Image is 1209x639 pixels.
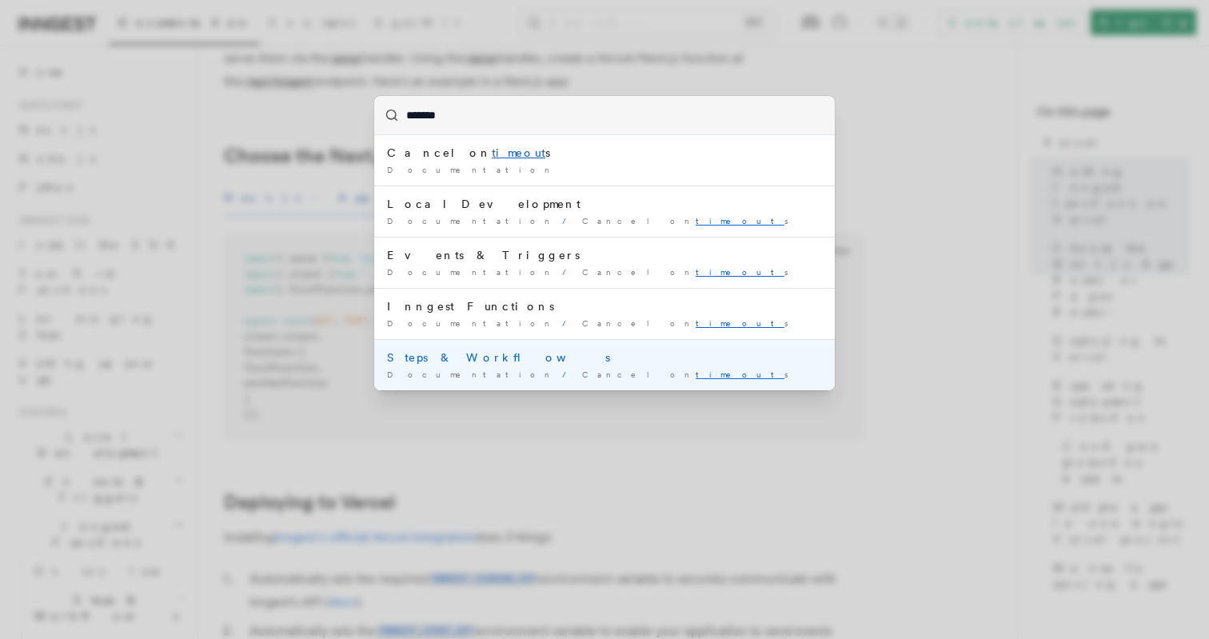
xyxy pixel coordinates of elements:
[696,216,784,226] mark: timeout
[387,165,556,174] span: Documentation
[387,196,822,212] div: Local Development
[582,369,798,379] span: Cancel on s
[387,349,822,365] div: Steps & Workflows
[387,145,822,161] div: Cancel on s
[387,247,822,263] div: Events & Triggers
[387,298,822,314] div: Inngest Functions
[387,267,556,277] span: Documentation
[562,216,576,226] span: /
[562,369,576,379] span: /
[582,216,798,226] span: Cancel on s
[696,369,784,379] mark: timeout
[582,318,798,328] span: Cancel on s
[562,318,576,328] span: /
[387,369,556,379] span: Documentation
[582,267,798,277] span: Cancel on s
[562,267,576,277] span: /
[387,318,556,328] span: Documentation
[696,267,784,277] mark: timeout
[492,146,545,159] mark: timeout
[387,216,556,226] span: Documentation
[696,318,784,328] mark: timeout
